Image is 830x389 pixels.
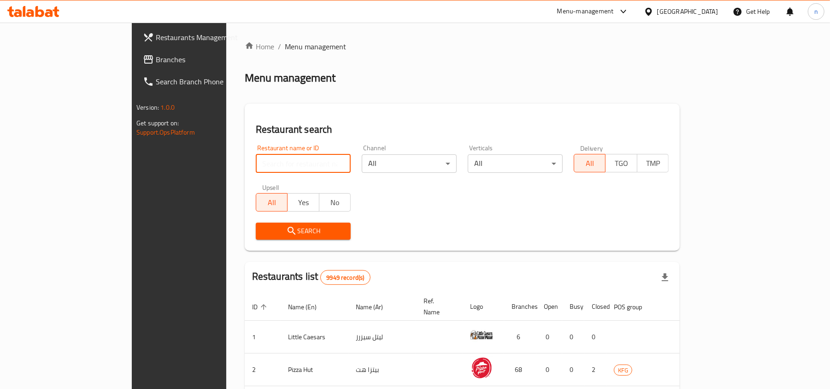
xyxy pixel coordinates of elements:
img: Little Caesars [470,324,493,347]
button: TGO [605,154,637,172]
span: Restaurants Management [156,32,263,43]
th: Closed [584,293,606,321]
td: 0 [536,321,562,354]
span: n [814,6,818,17]
span: TMP [641,157,665,170]
button: Search [256,223,351,240]
td: بيتزا هت [348,354,416,386]
h2: Restaurants list [252,270,371,285]
span: POS group [614,301,654,312]
td: 68 [504,354,536,386]
div: [GEOGRAPHIC_DATA] [657,6,718,17]
td: 0 [584,321,606,354]
li: / [278,41,281,52]
nav: breadcrumb [245,41,680,52]
div: All [468,154,563,173]
a: Restaurants Management [135,26,271,48]
a: Support.OpsPlatform [136,126,195,138]
a: Search Branch Phone [135,71,271,93]
input: Search for restaurant name or ID.. [256,154,351,173]
img: Pizza Hut [470,356,493,379]
td: 0 [562,354,584,386]
span: Menu management [285,41,346,52]
button: All [256,193,288,212]
div: Menu-management [557,6,614,17]
label: Upsell [262,184,279,190]
span: ID [252,301,270,312]
td: 0 [536,354,562,386]
span: TGO [609,157,633,170]
div: Total records count [320,270,370,285]
th: Busy [562,293,584,321]
th: Logo [463,293,504,321]
h2: Restaurant search [256,123,669,136]
span: Yes [291,196,315,209]
span: No [323,196,347,209]
span: Name (Ar) [356,301,395,312]
td: Pizza Hut [281,354,348,386]
span: All [578,157,602,170]
span: Search [263,225,343,237]
th: Open [536,293,562,321]
h2: Menu management [245,71,336,85]
label: Delivery [580,145,603,151]
span: Ref. Name [424,295,452,318]
span: All [260,196,284,209]
span: Branches [156,54,263,65]
td: 6 [504,321,536,354]
td: 0 [562,321,584,354]
th: Branches [504,293,536,321]
span: Get support on: [136,117,179,129]
button: TMP [637,154,669,172]
button: No [319,193,351,212]
span: Version: [136,101,159,113]
td: Little Caesars [281,321,348,354]
div: All [362,154,457,173]
td: 2 [584,354,606,386]
div: Export file [654,266,676,289]
span: Name (En) [288,301,329,312]
button: All [574,154,606,172]
span: Search Branch Phone [156,76,263,87]
span: KFG [614,365,632,376]
span: 9949 record(s) [321,273,370,282]
a: Branches [135,48,271,71]
td: ليتل سيزرز [348,321,416,354]
span: 1.0.0 [160,101,175,113]
button: Yes [287,193,319,212]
